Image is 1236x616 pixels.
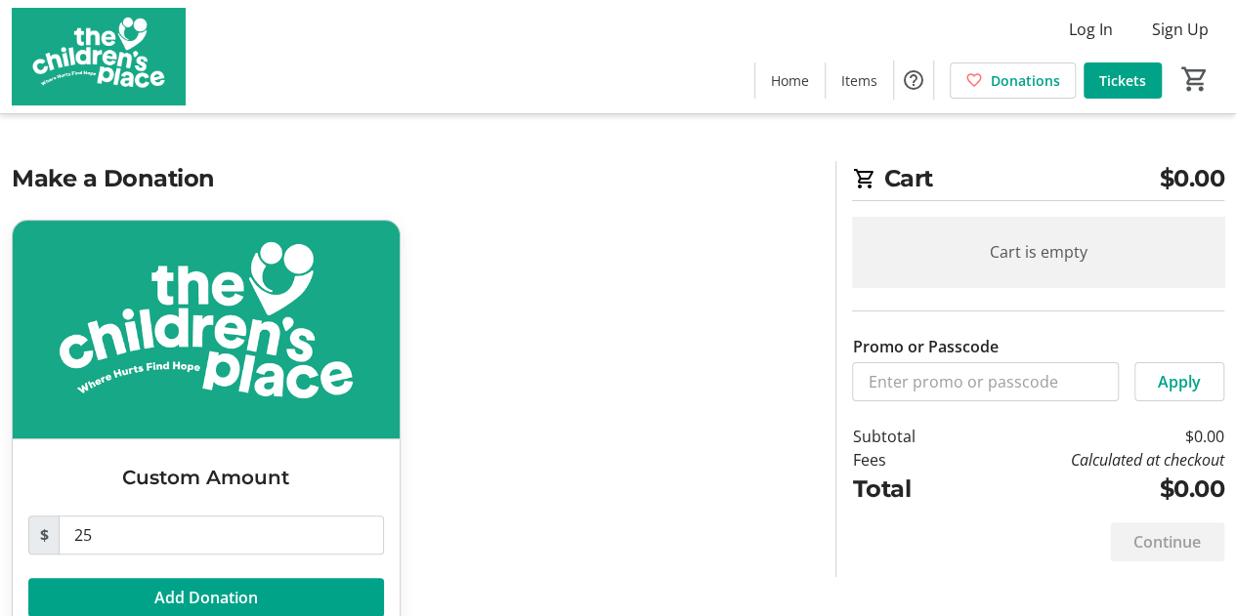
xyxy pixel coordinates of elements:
button: Cart [1177,62,1213,97]
span: Tickets [1099,70,1146,91]
span: Items [841,70,877,91]
span: Add Donation [154,586,258,609]
span: Home [771,70,809,91]
a: Home [755,62,825,99]
td: $0.00 [960,425,1224,448]
h3: Custom Amount [28,463,384,492]
td: Subtotal [852,425,959,448]
button: Apply [1134,362,1224,401]
span: Log In [1069,18,1113,41]
img: The Children's Place's Logo [12,8,186,105]
span: Apply [1158,370,1201,393]
span: $ [28,515,60,554]
span: Donations [991,70,1060,91]
a: Tickets [1084,62,1162,99]
td: Calculated at checkout [960,448,1224,472]
td: $0.00 [960,472,1224,507]
input: Donation Amount [59,515,384,554]
span: $0.00 [1159,161,1224,196]
td: Fees [852,448,959,472]
img: Custom Amount [13,221,400,438]
td: Total [852,472,959,507]
label: Promo or Passcode [852,335,998,358]
h2: Cart [852,161,1224,201]
button: Log In [1053,14,1129,45]
span: Sign Up [1152,18,1209,41]
button: Sign Up [1136,14,1224,45]
h2: Make a Donation [12,161,812,196]
a: Items [826,62,893,99]
button: Help [894,61,933,100]
input: Enter promo or passcode [852,362,1119,401]
a: Donations [950,62,1076,99]
div: Cart is empty [852,217,1224,287]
